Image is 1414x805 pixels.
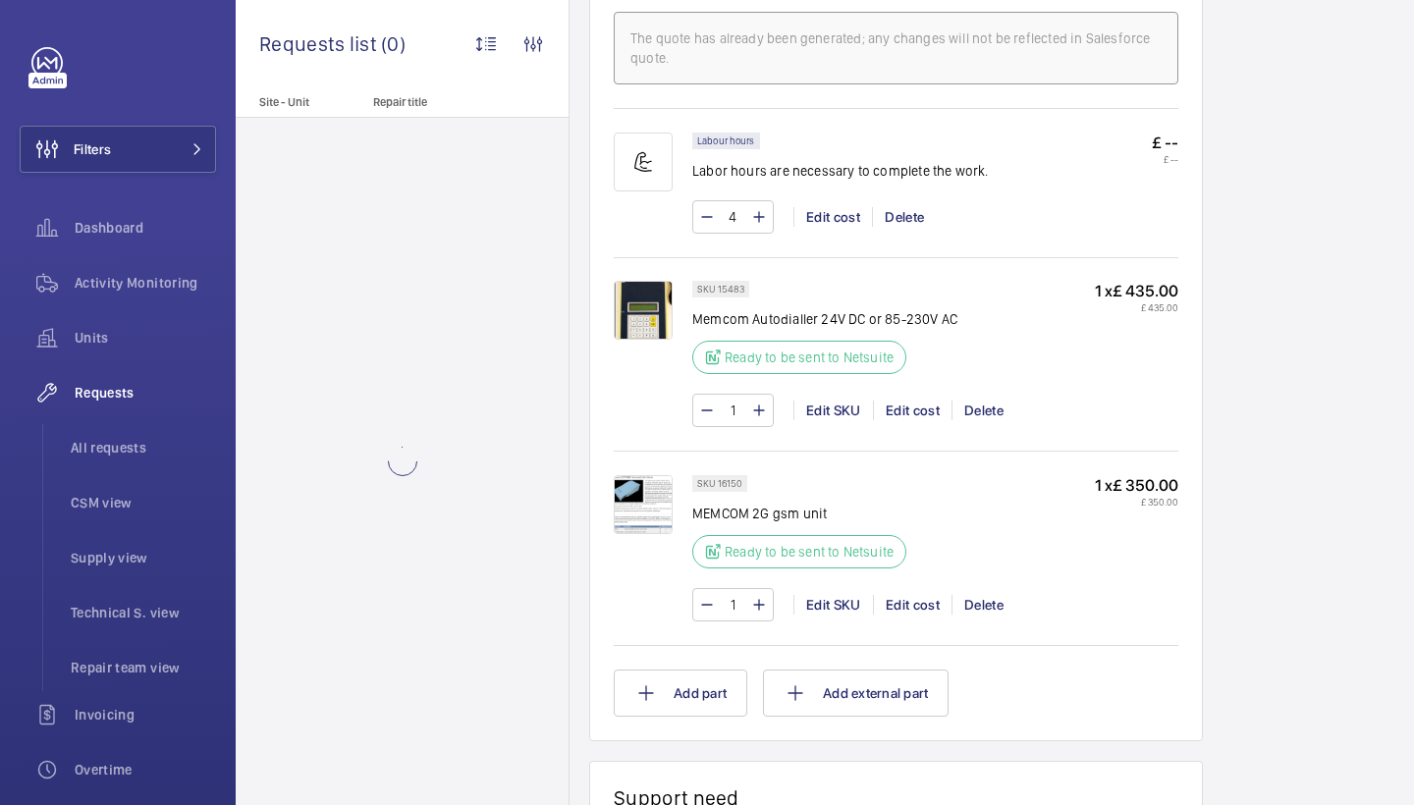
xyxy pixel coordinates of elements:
p: Ready to be sent to Netsuite [725,542,894,562]
img: muscle-sm.svg [614,133,673,191]
p: 1 x £ 350.00 [1095,475,1178,496]
div: Delete [952,595,1015,615]
span: Requests [75,383,216,402]
div: Edit cost [873,401,952,420]
span: Invoicing [75,705,216,724]
p: MEMCOM 2G gsm unit [692,504,918,523]
p: Site - Unit [236,95,365,109]
p: £ -- [1152,133,1178,153]
div: Edit cost [793,207,872,227]
p: Repair title [373,95,503,109]
div: Edit SKU [793,595,873,615]
button: Add part [614,670,747,717]
span: Repair team view [71,658,216,677]
button: Add external part [763,670,949,717]
p: £ -- [1152,153,1178,165]
p: £ 435.00 [1095,301,1178,313]
span: Technical S. view [71,603,216,622]
p: Memcom Autodialler 24V DC or 85-230V AC [692,309,957,329]
div: The quote has already been generated; any changes will not be reflected in Salesforce quote. [630,28,1162,68]
span: CSM view [71,493,216,512]
button: Filters [20,126,216,173]
p: Labor hours are necessary to complete the work. [692,161,989,181]
div: Edit SKU [793,401,873,420]
span: Units [75,328,216,348]
img: -mIrsNtACA2Q8baf47Wm7pSVpSp3MbMcJAd3W3YqfUbtzXMe.png [614,281,673,340]
p: Labour hours [697,137,755,144]
span: Overtime [75,760,216,779]
p: SKU 16150 [697,480,742,487]
span: Requests list [259,31,381,56]
span: Activity Monitoring [75,273,216,293]
p: 1 x £ 435.00 [1095,281,1178,301]
div: Delete [872,207,936,227]
div: Edit cost [873,595,952,615]
span: Supply view [71,548,216,567]
img: yxHJwahYqzWG77u0p83ZD_Ik9da2z_J8Cx8lAyN1E-LzcfpY.png [614,475,673,534]
p: Ready to be sent to Netsuite [725,348,894,367]
span: All requests [71,438,216,457]
span: Dashboard [75,218,216,238]
p: SKU 15483 [697,286,744,293]
span: Filters [74,139,111,159]
p: £ 350.00 [1095,496,1178,508]
div: Delete [952,401,1015,420]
